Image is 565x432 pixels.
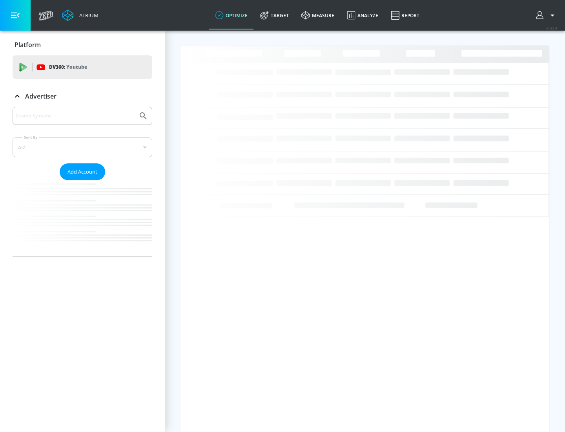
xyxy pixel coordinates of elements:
p: Advertiser [25,92,56,101]
a: Target [254,1,295,29]
button: Add Account [60,163,105,180]
a: Atrium [62,9,98,21]
div: Advertiser [13,85,152,107]
p: Youtube [66,63,87,71]
div: DV360: Youtube [13,55,152,79]
div: A-Z [13,137,152,157]
label: Sort By [22,135,39,140]
a: optimize [209,1,254,29]
span: Add Account [67,167,97,176]
p: DV360: [49,63,87,71]
div: Platform [13,34,152,56]
span: v 4.25.4 [546,26,557,30]
input: Search by name [16,111,135,121]
a: measure [295,1,341,29]
div: Atrium [76,12,98,19]
a: Report [385,1,426,29]
a: Analyze [341,1,385,29]
nav: list of Advertiser [13,180,152,256]
p: Platform [15,40,41,49]
div: Advertiser [13,107,152,256]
